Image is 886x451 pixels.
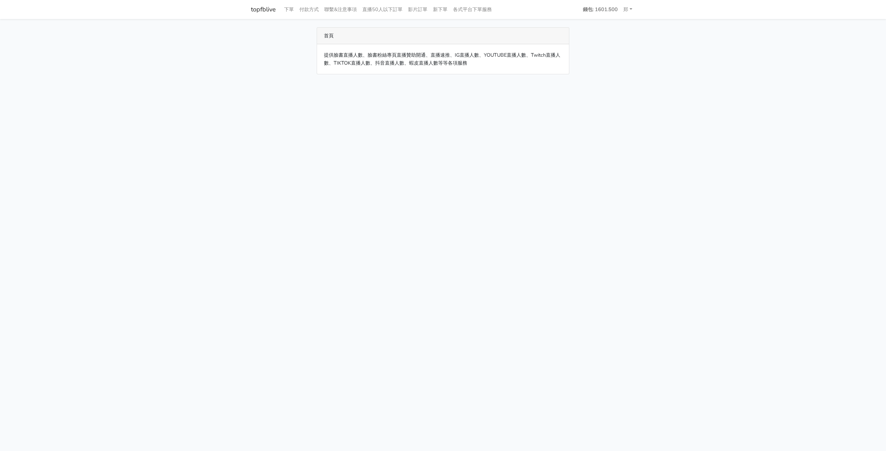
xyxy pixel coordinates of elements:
[405,3,430,16] a: 影片訂單
[297,3,322,16] a: 付款方式
[583,6,618,13] strong: 錢包: 1601.500
[317,28,569,44] div: 首頁
[251,3,276,16] a: topfblive
[281,3,297,16] a: 下單
[430,3,450,16] a: 新下單
[322,3,360,16] a: 聯繫&注意事項
[450,3,495,16] a: 各式平台下單服務
[580,3,621,16] a: 錢包: 1601.500
[317,44,569,74] div: 提供臉書直播人數、臉書粉絲專頁直播贊助開通、直播速推、IG直播人數、YOUTUBE直播人數、Twitch直播人數、TIKTOK直播人數、抖音直播人數、蝦皮直播人數等等各項服務
[621,3,635,16] a: 郑
[360,3,405,16] a: 直播50人以下訂單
